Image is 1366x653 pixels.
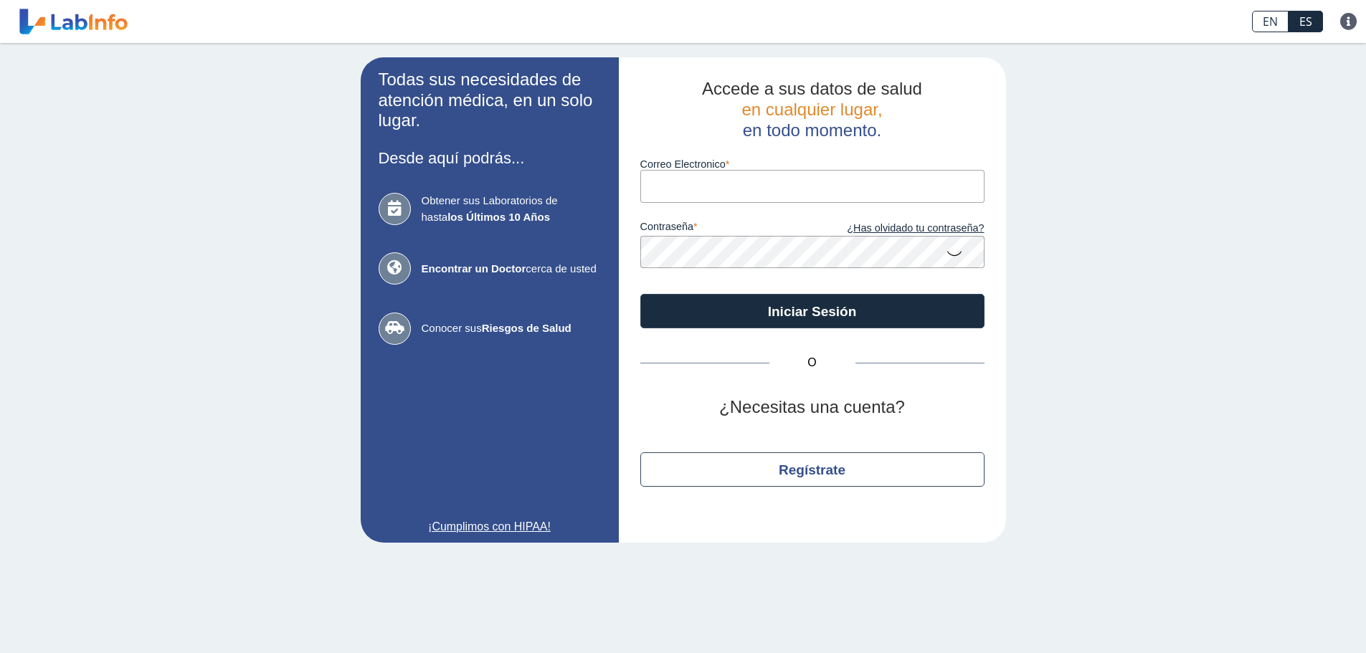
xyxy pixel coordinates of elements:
a: ¿Has olvidado tu contraseña? [812,221,985,237]
b: Riesgos de Salud [482,322,571,334]
a: EN [1252,11,1289,32]
span: Conocer sus [422,320,601,337]
button: Iniciar Sesión [640,294,985,328]
b: Encontrar un Doctor [422,262,526,275]
a: ES [1289,11,1323,32]
h2: Todas sus necesidades de atención médica, en un solo lugar. [379,70,601,131]
span: O [769,354,855,371]
b: los Últimos 10 Años [447,211,550,223]
span: en cualquier lugar, [741,100,882,119]
span: Obtener sus Laboratorios de hasta [422,193,601,225]
label: Correo Electronico [640,158,985,170]
h3: Desde aquí podrás... [379,149,601,167]
label: contraseña [640,221,812,237]
span: cerca de usted [422,261,601,277]
h2: ¿Necesitas una cuenta? [640,397,985,418]
span: en todo momento. [743,120,881,140]
a: ¡Cumplimos con HIPAA! [379,518,601,535]
button: Regístrate [640,452,985,487]
span: Accede a sus datos de salud [702,79,922,98]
